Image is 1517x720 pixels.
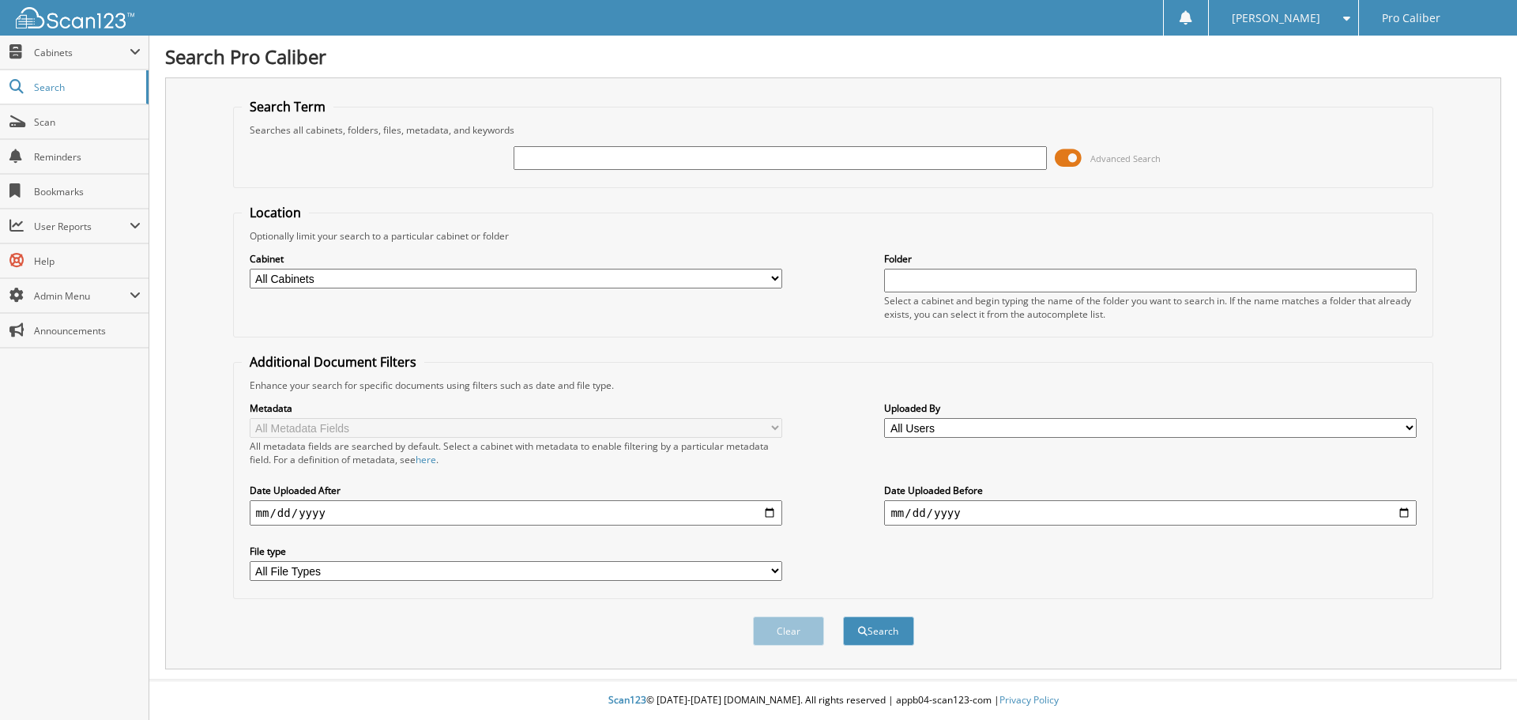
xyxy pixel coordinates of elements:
[753,616,824,646] button: Clear
[250,484,782,497] label: Date Uploaded After
[1232,13,1320,23] span: [PERSON_NAME]
[16,7,134,28] img: scan123-logo-white.svg
[34,289,130,303] span: Admin Menu
[250,500,782,526] input: start
[608,693,646,707] span: Scan123
[884,252,1417,266] label: Folder
[250,545,782,558] label: File type
[34,220,130,233] span: User Reports
[34,324,141,337] span: Announcements
[884,294,1417,321] div: Select a cabinet and begin typing the name of the folder you want to search in. If the name match...
[242,229,1425,243] div: Optionally limit your search to a particular cabinet or folder
[242,379,1425,392] div: Enhance your search for specific documents using filters such as date and file type.
[1090,153,1161,164] span: Advanced Search
[34,81,138,94] span: Search
[149,681,1517,720] div: © [DATE]-[DATE] [DOMAIN_NAME]. All rights reserved | appb04-scan123-com |
[250,439,782,466] div: All metadata fields are searched by default. Select a cabinet with metadata to enable filtering b...
[242,204,309,221] legend: Location
[165,43,1501,70] h1: Search Pro Caliber
[242,353,424,371] legend: Additional Document Filters
[242,98,333,115] legend: Search Term
[884,401,1417,415] label: Uploaded By
[34,115,141,129] span: Scan
[34,46,130,59] span: Cabinets
[250,252,782,266] label: Cabinet
[242,123,1425,137] div: Searches all cabinets, folders, files, metadata, and keywords
[1382,13,1440,23] span: Pro Caliber
[999,693,1059,707] a: Privacy Policy
[34,150,141,164] span: Reminders
[34,185,141,198] span: Bookmarks
[34,254,141,268] span: Help
[843,616,914,646] button: Search
[884,484,1417,497] label: Date Uploaded Before
[250,401,782,415] label: Metadata
[884,500,1417,526] input: end
[416,453,436,466] a: here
